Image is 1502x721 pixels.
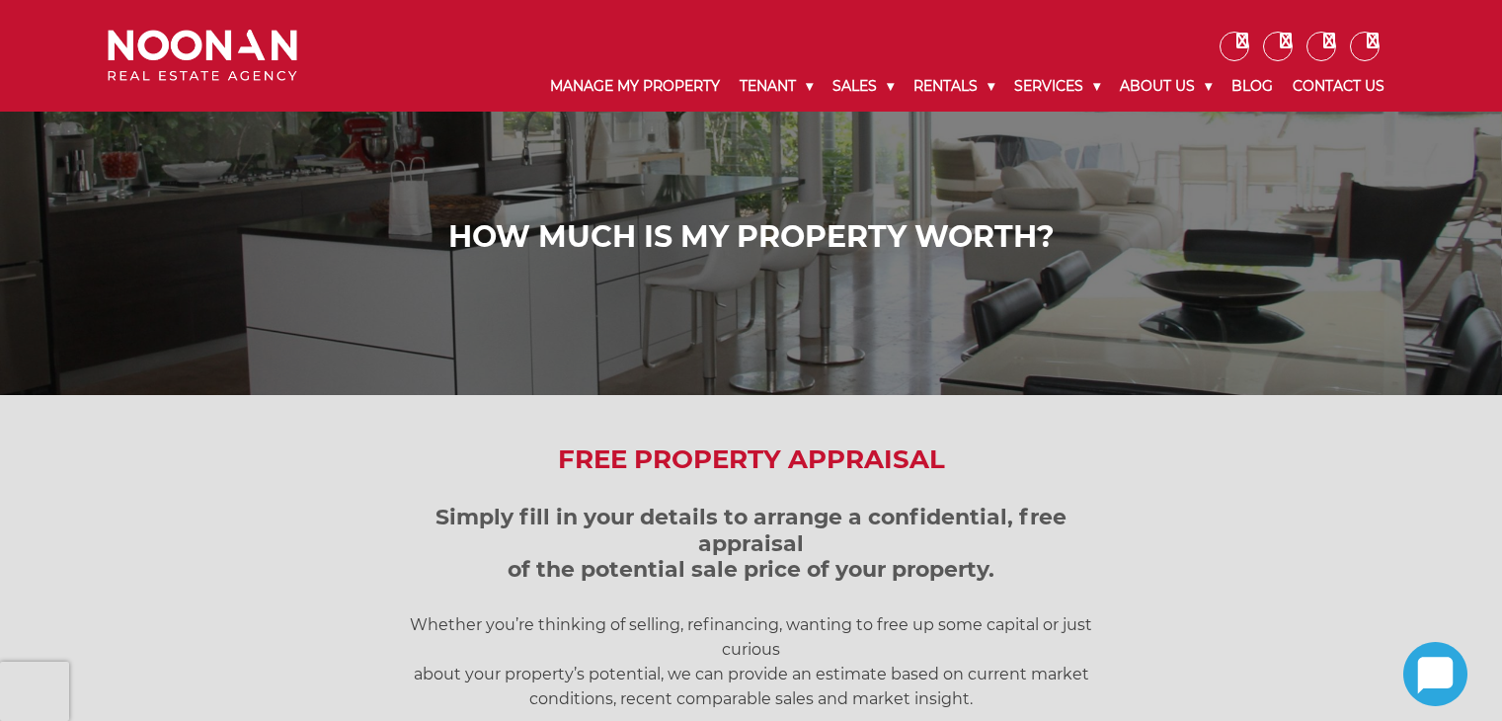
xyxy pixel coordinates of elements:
[113,219,1389,255] h1: How Much is My Property Worth?
[1222,61,1283,112] a: Blog
[540,61,730,112] a: Manage My Property
[1004,61,1110,112] a: Services
[730,61,823,112] a: Tenant
[904,61,1004,112] a: Rentals
[1110,61,1222,112] a: About Us
[93,444,1409,475] h2: Free Property Appraisal
[823,61,904,112] a: Sales
[108,30,297,82] img: Noonan Real Estate Agency
[381,612,1122,711] p: Whether you’re thinking of selling, refinancing, wanting to free up some capital or just curious ...
[381,505,1122,583] h3: Simply fill in your details to arrange a confidential, free appraisal of the potential sale price...
[1283,61,1394,112] a: Contact Us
